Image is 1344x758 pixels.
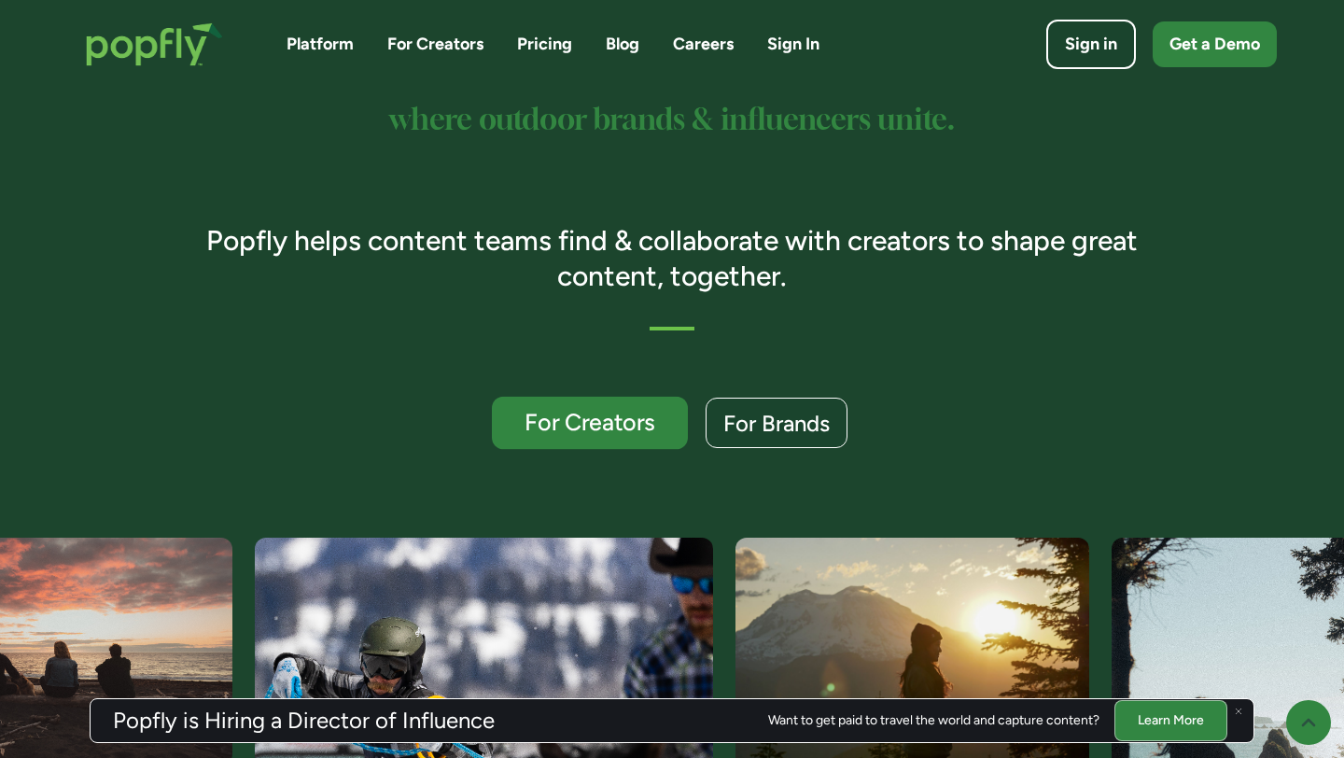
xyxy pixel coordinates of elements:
[387,33,483,56] a: For Creators
[67,4,242,85] a: home
[1169,33,1260,56] div: Get a Demo
[517,33,572,56] a: Pricing
[673,33,734,56] a: Careers
[180,223,1165,293] h3: Popfly helps content teams find & collaborate with creators to shape great content, together.
[287,33,354,56] a: Platform
[768,713,1099,728] div: Want to get paid to travel the world and capture content?
[113,709,495,732] h3: Popfly is Hiring a Director of Influence
[1065,33,1117,56] div: Sign in
[389,106,955,135] sup: where outdoor brands & influencers unite.
[492,397,688,450] a: For Creators
[1046,20,1136,69] a: Sign in
[606,33,639,56] a: Blog
[723,412,830,435] div: For Brands
[1153,21,1277,67] a: Get a Demo
[1114,700,1227,740] a: Learn More
[510,411,670,435] div: For Creators
[767,33,819,56] a: Sign In
[706,398,847,448] a: For Brands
